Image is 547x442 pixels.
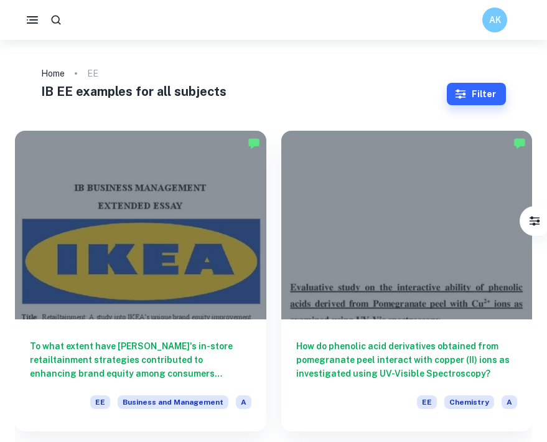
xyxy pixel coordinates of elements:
button: Filter [447,83,506,105]
span: Business and Management [118,395,228,409]
span: Chemistry [444,395,494,409]
a: To what extent have [PERSON_NAME]'s in-store retailtainment strategies contributed to enhancing b... [15,131,266,431]
h6: AK [488,13,502,27]
p: EE [87,67,98,80]
span: EE [90,395,110,409]
img: Marked [513,137,526,149]
a: How do phenolic acid derivatives obtained from pomegranate peel interact with copper (II) ions as... [281,131,533,431]
h1: IB EE examples for all subjects [41,82,447,101]
h6: How do phenolic acid derivatives obtained from pomegranate peel interact with copper (II) ions as... [296,339,518,380]
span: A [236,395,251,409]
a: Home [41,65,65,82]
h6: To what extent have [PERSON_NAME]'s in-store retailtainment strategies contributed to enhancing b... [30,339,251,380]
span: EE [417,395,437,409]
span: A [502,395,517,409]
button: Filter [522,209,547,233]
button: AK [482,7,507,32]
img: Marked [248,137,260,149]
